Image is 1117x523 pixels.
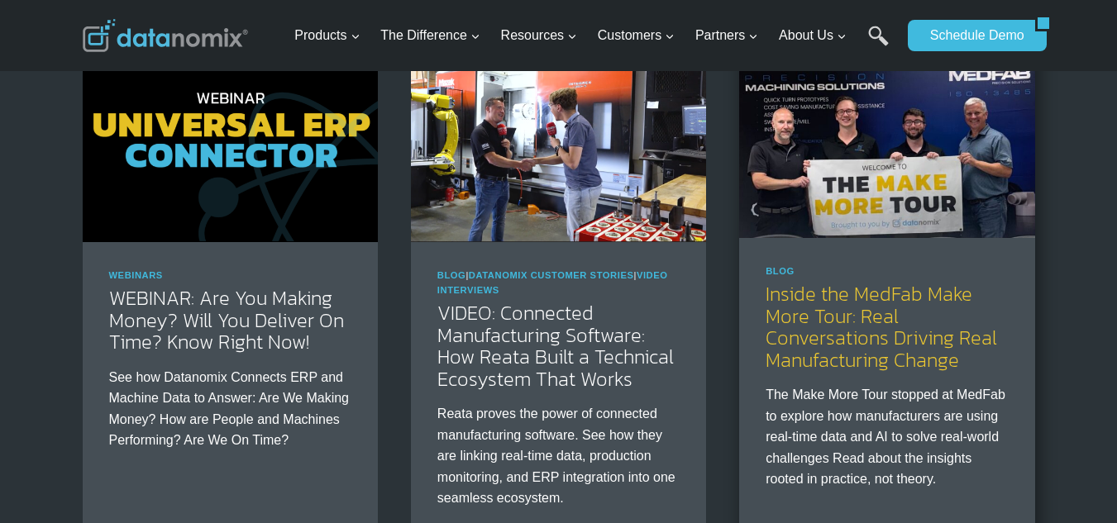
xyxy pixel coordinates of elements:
span: Partners [695,25,758,46]
nav: Primary Navigation [288,9,900,63]
img: Datanomix [83,19,248,52]
a: Blog [437,270,466,280]
a: Search [868,26,889,63]
img: Bridge the gap between planning & production with the Datanomix Universal ERP Connector [83,45,378,242]
img: Reata’s Connected Manufacturing Software Ecosystem [411,45,706,242]
img: Make More Tour at Medfab - See how AI in Manufacturing is taking the spotlight [739,41,1034,238]
span: About Us [779,25,847,46]
a: Video Interviews [437,270,668,295]
p: See how Datanomix Connects ERP and Machine Data to Answer: Are We Making Money? How are People an... [109,367,351,451]
span: Resources [501,25,577,46]
span: | | [437,270,668,295]
span: Customers [598,25,675,46]
a: Inside the MedFab Make More Tour: Real Conversations Driving Real Manufacturing Change [766,279,997,373]
a: Webinars [109,270,163,280]
a: WEBINAR: Are You Making Money? Will You Deliver On Time? Know Right Now! [109,283,344,356]
a: Schedule Demo [908,20,1035,51]
span: The Difference [380,25,480,46]
a: Blog [766,266,795,276]
a: VIDEO: Connected Manufacturing Software: How Reata Built a Technical Ecosystem That Works [437,298,674,392]
a: Datanomix Customer Stories [469,270,634,280]
span: Products [294,25,360,46]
